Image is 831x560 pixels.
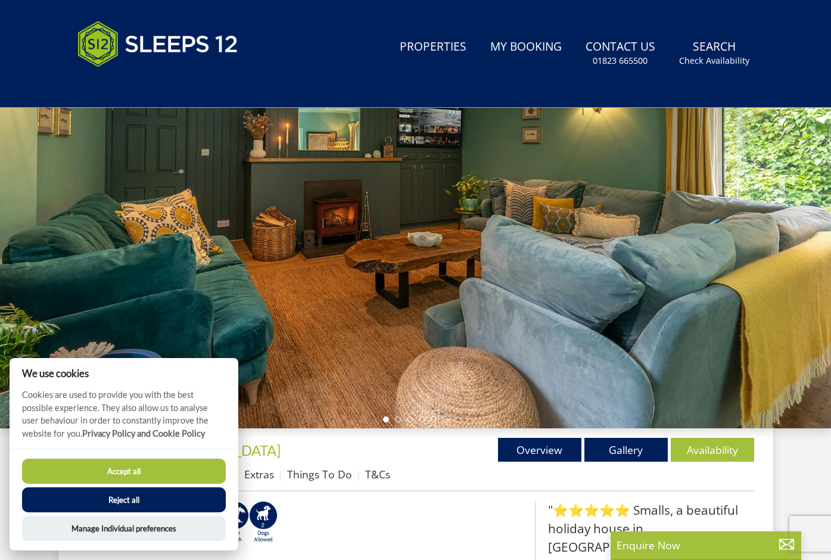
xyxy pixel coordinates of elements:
[71,81,197,91] iframe: Customer reviews powered by Trustpilot
[244,467,274,481] a: Extras
[22,459,226,484] button: Accept all
[671,438,754,462] a: Availability
[617,537,795,553] p: Enquire Now
[10,368,238,379] h2: We use cookies
[77,14,238,74] img: Sleeps 12
[10,388,238,449] p: Cookies are used to provide you with the best possible experience. They also allow us to analyse ...
[22,516,226,541] button: Manage Individual preferences
[593,55,648,67] small: 01823 665500
[287,467,352,481] a: Things To Do
[674,34,754,73] a: SearchCheck Availability
[584,438,668,462] a: Gallery
[249,501,278,544] img: AD_4nXe7_8LrJK20fD9VNWAdfykBvHkWcczWBt5QOadXbvIwJqtaRaRf-iI0SeDpMmH1MdC9T1Vy22FMXzzjMAvSuTB5cJ7z5...
[82,428,205,438] a: Privacy Policy and Cookie Policy
[22,487,226,512] button: Reject all
[679,55,749,67] small: Check Availability
[365,467,390,481] a: T&Cs
[498,438,581,462] a: Overview
[395,34,471,61] a: Properties
[485,34,567,61] a: My Booking
[581,34,660,73] a: Contact Us01823 665500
